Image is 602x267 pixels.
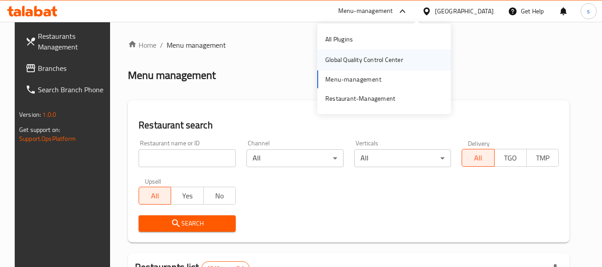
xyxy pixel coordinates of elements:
[203,187,236,205] button: No
[246,149,344,167] div: All
[167,40,226,50] span: Menu management
[325,55,403,65] div: Global Quality Control Center
[207,189,232,202] span: No
[526,149,559,167] button: TMP
[19,109,41,120] span: Version:
[143,189,168,202] span: All
[19,133,76,144] a: Support.OpsPlatform
[462,149,494,167] button: All
[587,6,590,16] span: s
[338,6,393,16] div: Menu-management
[38,84,108,95] span: Search Branch Phone
[139,119,559,132] h2: Restaurant search
[146,218,229,229] span: Search
[466,152,491,164] span: All
[468,140,490,146] label: Delivery
[139,215,236,232] button: Search
[19,124,60,136] span: Get support on:
[38,63,108,74] span: Branches
[128,40,569,50] nav: breadcrumb
[160,40,163,50] li: /
[42,109,56,120] span: 1.0.0
[139,187,171,205] button: All
[128,40,156,50] a: Home
[498,152,523,164] span: TGO
[128,68,216,82] h2: Menu management
[18,79,115,100] a: Search Branch Phone
[18,25,115,58] a: Restaurants Management
[325,34,353,44] div: All Plugins
[354,149,451,167] div: All
[18,58,115,79] a: Branches
[38,31,108,52] span: Restaurants Management
[435,6,494,16] div: [GEOGRAPHIC_DATA]
[530,152,555,164] span: TMP
[139,149,236,167] input: Search for restaurant name or ID..
[145,178,161,184] label: Upsell
[171,187,203,205] button: Yes
[494,149,527,167] button: TGO
[325,94,395,103] div: Restaurant-Management
[175,189,200,202] span: Yes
